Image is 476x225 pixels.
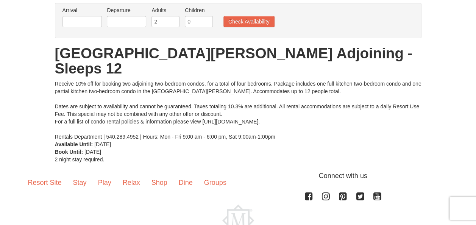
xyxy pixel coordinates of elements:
a: Relax [117,171,146,194]
a: Dine [173,171,198,194]
a: Groups [198,171,232,194]
a: Stay [67,171,92,194]
span: [DATE] [94,141,111,147]
a: Resort Site [22,171,67,194]
button: Check Availability [223,16,275,27]
span: 2 night stay required. [55,156,105,162]
strong: Available Until: [55,141,93,147]
strong: Book Until: [55,149,83,155]
div: Receive 10% off for booking two adjoining two-bedroom condos, for a total of four bedrooms. Packa... [55,80,421,141]
label: Arrival [62,6,102,14]
p: Connect with us [22,171,454,181]
label: Departure [107,6,146,14]
a: Shop [146,171,173,194]
a: Play [92,171,117,194]
h1: [GEOGRAPHIC_DATA][PERSON_NAME] Adjoining - Sleeps 12 [55,46,421,76]
span: [DATE] [84,149,101,155]
label: Children [185,6,213,14]
label: Adults [151,6,179,14]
